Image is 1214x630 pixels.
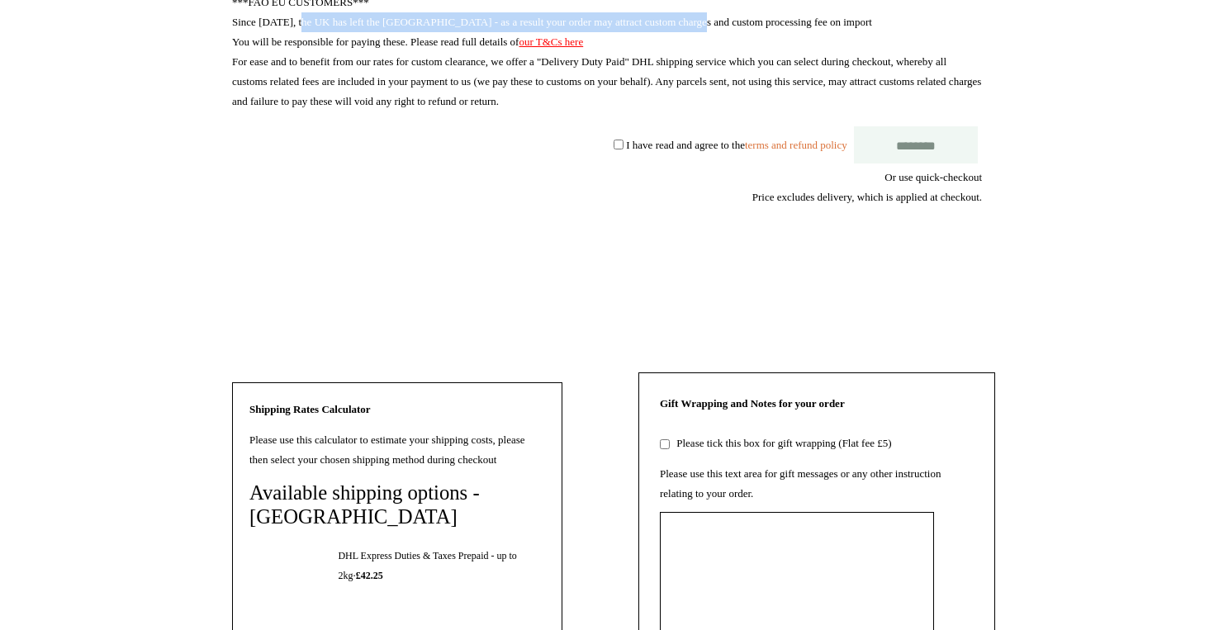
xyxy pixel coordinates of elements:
[660,467,941,500] label: Please use this text area for gift messages or any other instruction relating to your order.
[626,138,846,150] label: I have read and agree to the
[249,430,545,470] p: Please use this calculator to estimate your shipping costs, please then select your chosen shippi...
[249,481,545,529] h4: Available shipping options - [GEOGRAPHIC_DATA]
[660,397,845,410] strong: Gift Wrapping and Notes for your order
[232,187,982,207] div: Price excludes delivery, which is applied at checkout.
[858,267,982,311] iframe: PayPal-paypal
[232,168,982,207] div: Or use quick-checkout
[249,403,371,415] strong: Shipping Rates Calculator
[672,437,891,449] label: Please tick this box for gift wrapping (Flat fee £5)
[745,138,847,150] a: terms and refund policy
[519,36,583,48] a: our T&Cs here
